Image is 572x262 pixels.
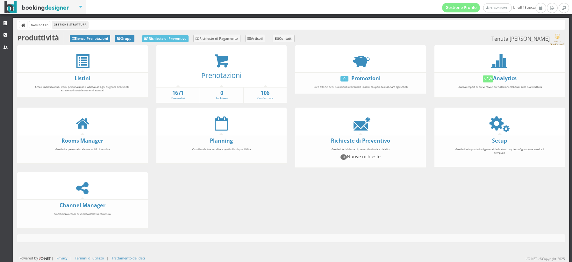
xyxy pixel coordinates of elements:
[111,256,145,260] a: Trattamento dei dati
[115,35,135,42] a: Gruppi
[351,75,381,82] a: Promozioni
[70,35,110,42] a: Elenco Prenotazioni
[75,256,104,260] a: Termini di utilizzo
[38,256,52,261] img: ionet_small_logo.png
[483,75,493,82] div: New
[60,202,105,209] a: Channel Manager
[483,75,517,82] a: NewAnalytics
[550,34,565,45] img: c17ce5f8a98d11e9805da647fc135771.png
[61,137,103,144] a: Rooms Manager
[448,82,551,95] div: Scarica i report di preventivi e prenotazioni elaborati sulla tua struttura
[200,89,243,97] strong: 0
[4,1,69,13] img: BookingDesigner.com
[52,21,88,28] li: Gestione Struttura
[483,3,511,12] a: [PERSON_NAME]
[193,35,240,42] a: Richieste di Pagamento
[75,75,90,82] a: Listini
[331,137,390,144] a: Richieste di Preventivo
[31,82,134,95] div: Crea e modifica i tuoi listini personalizzati e adattali ad ogni esigenza del cliente attraverso ...
[170,145,273,161] div: Visualizza le tue vendite e gestisci la disponibilità
[273,35,295,42] a: Contatti
[107,256,109,260] div: |
[340,154,347,159] span: 0
[210,137,233,144] a: Planning
[142,35,189,42] a: Richieste di Preventivo
[312,154,409,159] h4: Nuove richieste
[29,21,50,28] a: Dashboard
[245,35,265,42] a: Articoli
[17,33,59,42] b: Produttività
[244,89,287,97] strong: 106
[70,256,72,260] div: |
[491,34,565,45] small: Tenuta [PERSON_NAME]
[31,209,134,226] div: Sincronizza i canali di vendita della tua struttura
[31,145,134,161] div: Gestisci e personalizza le tue unità di vendita
[244,89,287,101] a: 106Confermate
[200,89,243,101] a: 0In Attesa
[448,145,551,165] div: Gestisci le impostazioni generali della struttura, la configurazione email e i template
[442,3,480,12] a: Gestione Profilo
[442,3,535,12] span: lunedì, 18 agosto
[201,71,241,80] a: Prenotazioni
[19,256,54,261] div: Powered by |
[156,89,200,101] a: 1671Preventivi
[309,82,412,92] div: Crea offerte per i tuoi clienti utilizzando i codici coupon da associare agli sconti
[156,89,200,97] strong: 1671
[309,145,412,166] div: Gestisci le richieste di preventivo inviate dal sito
[340,76,348,81] div: 0
[56,256,67,260] a: Privacy
[492,137,507,144] a: Setup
